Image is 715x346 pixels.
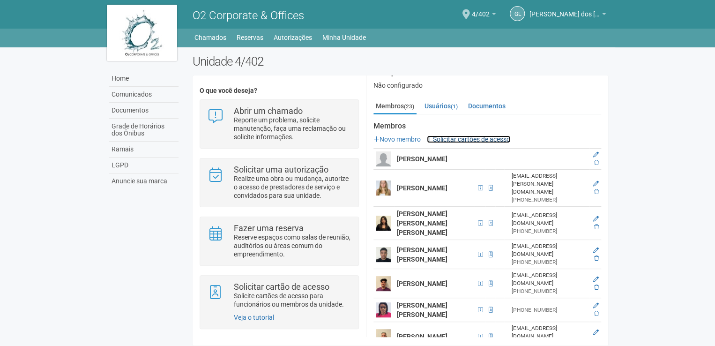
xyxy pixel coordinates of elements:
[593,276,599,283] a: Editar membro
[193,9,304,22] span: O2 Corporate & Offices
[593,247,599,254] a: Editar membro
[593,151,599,158] a: Editar membro
[529,1,600,18] span: Gabriel Lemos Carreira dos Reis
[594,337,599,344] a: Excluir membro
[472,1,490,18] span: 4/402
[466,99,508,113] a: Documentos
[109,103,179,119] a: Documentos
[511,172,587,196] div: [EMAIL_ADDRESS][PERSON_NAME][DOMAIN_NAME]
[207,107,351,141] a: Abrir um chamado Reporte um problema, solicite manutenção, faça uma reclamação ou solicite inform...
[594,255,599,262] a: Excluir membro
[373,81,601,90] div: Não configurado
[234,282,329,292] strong: Solicitar cartão de acesso
[397,184,447,192] strong: [PERSON_NAME]
[594,224,599,230] a: Excluir membro
[376,329,391,344] img: user.png
[234,233,351,258] p: Reserve espaços como salas de reunião, auditórios ou áreas comum do empreendimento.
[593,302,599,309] a: Editar membro
[376,181,391,196] img: user.png
[511,227,587,235] div: [PHONE_NUMBER]
[593,216,599,222] a: Editar membro
[397,333,447,340] strong: [PERSON_NAME]
[511,287,587,295] div: [PHONE_NUMBER]
[109,71,179,87] a: Home
[376,302,391,317] img: user.png
[234,292,351,308] p: Solicite cartões de acesso para funcionários ou membros da unidade.
[397,246,447,263] strong: [PERSON_NAME] [PERSON_NAME]
[427,135,510,143] a: Solicitar cartões de acesso
[376,151,391,166] img: user.png
[451,103,458,110] small: (1)
[109,173,179,189] a: Anuncie sua marca
[511,242,587,258] div: [EMAIL_ADDRESS][DOMAIN_NAME]
[234,314,274,321] a: Veja o tutorial
[511,211,587,227] div: [EMAIL_ADDRESS][DOMAIN_NAME]
[529,12,606,19] a: [PERSON_NAME] dos [PERSON_NAME]
[107,5,177,61] img: logo.jpg
[594,310,599,317] a: Excluir membro
[397,210,447,236] strong: [PERSON_NAME] [PERSON_NAME] [PERSON_NAME]
[422,99,460,113] a: Usuários(1)
[397,301,447,318] strong: [PERSON_NAME] [PERSON_NAME]
[193,54,608,68] h2: Unidade 4/402
[234,116,351,141] p: Reporte um problema, solicite manutenção, faça uma reclamação ou solicite informações.
[207,224,351,258] a: Fazer uma reserva Reserve espaços como salas de reunião, auditórios ou áreas comum do empreendime...
[109,142,179,158] a: Ramais
[472,12,496,19] a: 4/402
[510,6,525,21] a: GL
[109,119,179,142] a: Grade de Horários dos Ônibus
[376,216,391,231] img: user.png
[207,283,351,308] a: Solicitar cartão de acesso Solicite cartões de acesso para funcionários ou membros da unidade.
[200,87,358,94] h4: O que você deseja?
[511,271,587,287] div: [EMAIL_ADDRESS][DOMAIN_NAME]
[373,135,421,143] a: Novo membro
[234,223,304,233] strong: Fazer uma reserva
[397,280,447,287] strong: [PERSON_NAME]
[593,181,599,187] a: Editar membro
[397,155,447,163] strong: [PERSON_NAME]
[511,324,587,340] div: [EMAIL_ADDRESS][DOMAIN_NAME]
[109,87,179,103] a: Comunicados
[237,31,263,44] a: Reservas
[234,174,351,200] p: Realize uma obra ou mudança, autorize o acesso de prestadores de serviço e convidados para sua un...
[594,284,599,291] a: Excluir membro
[511,306,587,314] div: [PHONE_NUMBER]
[376,247,391,262] img: user.png
[594,159,599,166] a: Excluir membro
[511,258,587,266] div: [PHONE_NUMBER]
[373,99,417,114] a: Membros(23)
[234,106,303,116] strong: Abrir um chamado
[194,31,226,44] a: Chamados
[207,165,351,200] a: Solicitar uma autorização Realize uma obra ou mudança, autorize o acesso de prestadores de serviç...
[373,122,601,130] strong: Membros
[404,103,414,110] small: (23)
[322,31,366,44] a: Minha Unidade
[511,196,587,204] div: [PHONE_NUMBER]
[274,31,312,44] a: Autorizações
[109,158,179,173] a: LGPD
[376,276,391,291] img: user.png
[234,165,328,174] strong: Solicitar uma autorização
[593,329,599,336] a: Editar membro
[594,188,599,195] a: Excluir membro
